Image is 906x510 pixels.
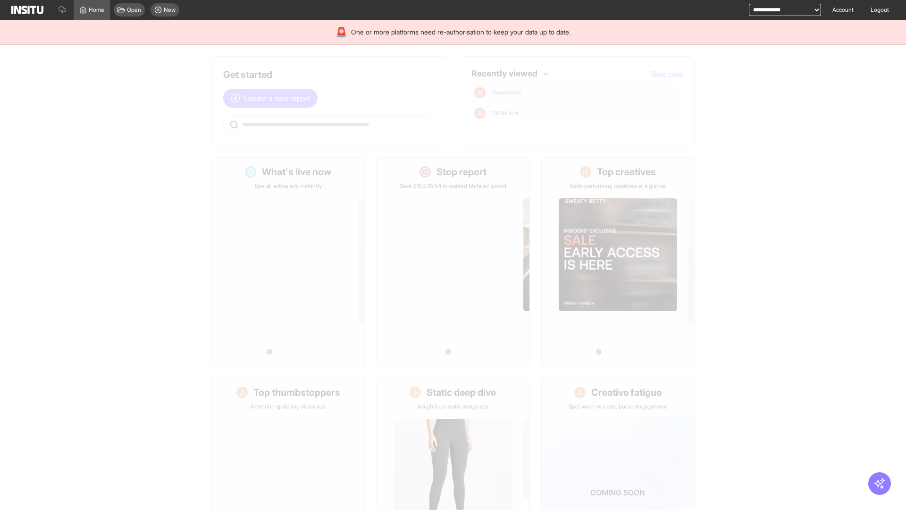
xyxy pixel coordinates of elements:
span: New [164,6,176,14]
div: 🚨 [336,25,347,39]
span: One or more platforms need re-authorisation to keep your data up to date. [351,27,570,37]
span: Home [89,6,104,14]
span: Open [127,6,141,14]
img: Logo [11,6,43,14]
